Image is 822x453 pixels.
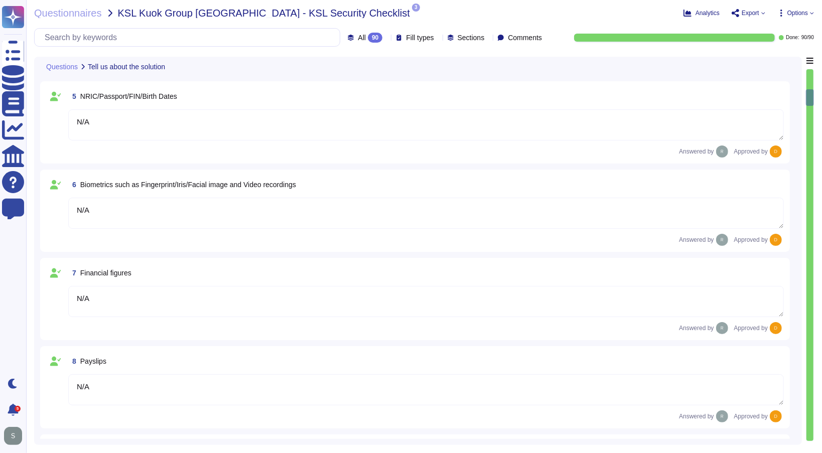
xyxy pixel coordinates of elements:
span: 8 [68,358,76,365]
span: Analytics [696,10,720,16]
img: user [770,410,782,422]
span: Done: [786,35,799,40]
span: Answered by [679,325,714,331]
textarea: N/A [68,286,784,317]
span: All [358,34,366,41]
span: 3 [412,4,420,12]
textarea: N/A [68,109,784,140]
span: Sections [458,34,485,41]
span: 5 [68,93,76,100]
span: 90 / 90 [801,35,814,40]
span: NRIC/Passport/FIN/Birth Dates [80,92,177,100]
img: user [716,234,728,246]
span: Approved by [734,413,768,419]
textarea: N/A [68,198,784,229]
span: KSL Kuok Group [GEOGRAPHIC_DATA] - KSL Security Checklist [118,8,410,18]
button: user [2,425,29,447]
span: Answered by [679,237,714,243]
img: user [770,234,782,246]
img: user [716,322,728,334]
span: Approved by [734,148,768,155]
span: Answered by [679,148,714,155]
img: user [770,145,782,158]
span: Fill types [406,34,434,41]
input: Search by keywords [40,29,340,46]
span: Comments [508,34,542,41]
div: 5 [15,406,21,412]
span: Financial figures [80,269,131,277]
span: Questionnaires [34,8,102,18]
img: user [716,145,728,158]
span: Questions [46,63,78,70]
textarea: N/A [68,374,784,405]
img: user [716,410,728,422]
button: Analytics [683,9,720,17]
span: Payslips [80,357,106,365]
div: 90 [368,33,382,43]
img: user [4,427,22,445]
span: Approved by [734,325,768,331]
span: Options [787,10,808,16]
span: Approved by [734,237,768,243]
span: 6 [68,181,76,188]
img: user [770,322,782,334]
span: Tell us about the solution [88,63,165,70]
span: Export [742,10,759,16]
span: Answered by [679,413,714,419]
span: Biometrics such as Fingerprint/Iris/Facial image and Video recordings [80,181,296,189]
span: 7 [68,269,76,276]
